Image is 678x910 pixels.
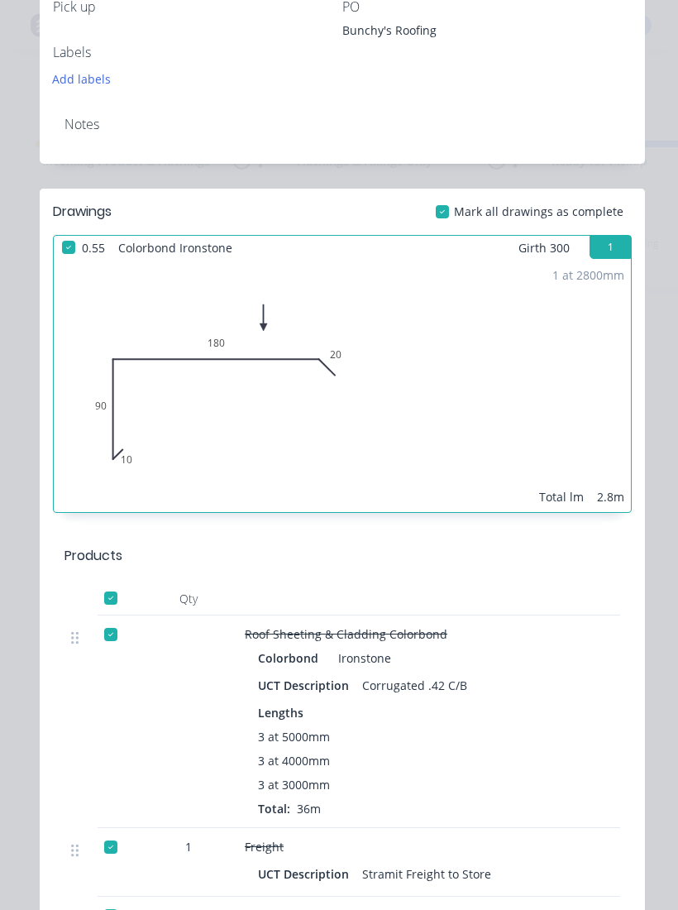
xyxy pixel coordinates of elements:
div: UCT Description [258,862,356,886]
div: 1 at 2800mm [552,266,624,284]
span: Mark all drawings as complete [454,203,623,220]
span: 36m [290,801,327,817]
div: Stramit Freight to Store [356,862,498,886]
span: 3 at 4000mm [258,752,330,769]
div: Colorbond [258,646,325,670]
span: 0.55 [75,236,112,260]
span: Freight [245,839,284,855]
div: Qty [139,582,238,615]
span: Total: [258,801,290,817]
div: Total lm [539,488,584,505]
div: Ironstone [332,646,391,670]
div: Corrugated .42 C/B [356,673,474,697]
span: 3 at 5000mm [258,728,330,745]
span: 1 [185,838,192,855]
button: 1 [590,236,631,259]
div: Products [64,546,122,566]
span: Roof Sheeting & Cladding Colorbond [245,626,447,642]
div: 01090180201 at 2800mmTotal lm2.8m [54,260,631,512]
div: 2.8m [597,488,624,505]
span: 3 at 3000mm [258,776,330,793]
button: Add labels [44,67,120,89]
span: Lengths [258,704,303,721]
div: Labels [53,45,342,60]
div: UCT Description [258,673,356,697]
div: Notes [64,117,620,132]
span: Girth 300 [518,236,570,260]
div: Drawings [53,202,112,222]
div: Bunchy's Roofing [342,22,549,45]
span: Colorbond Ironstone [112,236,239,260]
